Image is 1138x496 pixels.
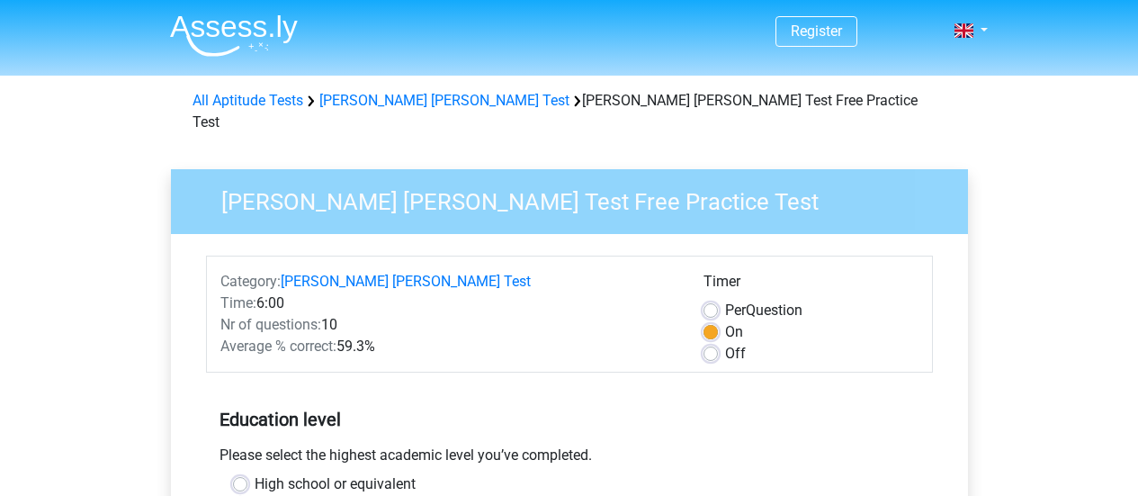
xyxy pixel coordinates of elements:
label: On [725,321,743,343]
span: Time: [220,294,256,311]
a: [PERSON_NAME] [PERSON_NAME] Test [281,273,531,290]
div: 59.3% [207,336,690,357]
div: 10 [207,314,690,336]
h3: [PERSON_NAME] [PERSON_NAME] Test Free Practice Test [200,181,954,216]
div: [PERSON_NAME] [PERSON_NAME] Test Free Practice Test [185,90,954,133]
h5: Education level [220,401,919,437]
label: Question [725,300,802,321]
a: Register [791,23,842,40]
span: Average % correct: [220,338,336,355]
img: Assessly [170,14,298,57]
span: Category: [220,273,281,290]
label: Off [725,343,746,365]
div: Timer [703,271,918,300]
label: High school or equivalent [255,473,416,495]
div: 6:00 [207,293,690,314]
a: [PERSON_NAME] [PERSON_NAME] Test [319,92,569,109]
div: Please select the highest academic level you’ve completed. [206,445,933,473]
span: Per [725,302,746,319]
a: All Aptitude Tests [193,92,303,109]
span: Nr of questions: [220,316,321,333]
